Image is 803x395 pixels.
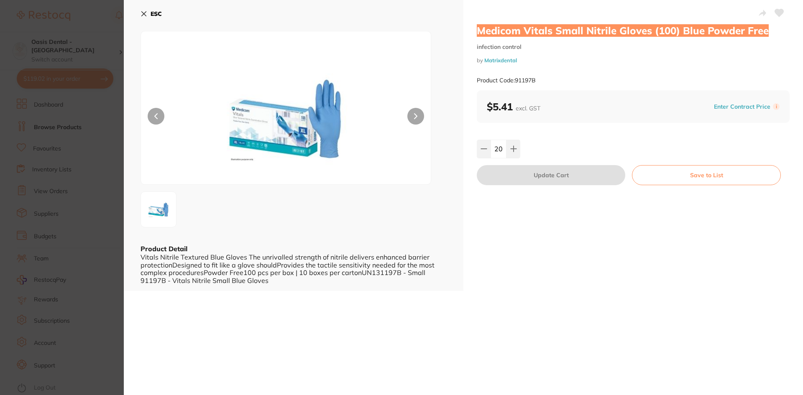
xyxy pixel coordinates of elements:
span: excl. GST [516,104,540,112]
label: i [773,103,780,110]
b: Product Detail [141,245,187,253]
button: ESC [141,7,162,21]
small: Product Code: 91197B [477,77,536,84]
b: ESC [151,10,162,18]
button: Update Cart [477,165,625,185]
img: MzAweDMwMC5qcGc [143,194,174,224]
div: Vitals Nitrile Textured Blue Gloves The unrivalled strength of nitrile delivers enhanced barrier ... [141,253,447,284]
h2: Medicom Vitals Small Nitrile Gloves (100) Blue Powder Free [477,24,790,37]
a: Matrixdental [484,57,517,64]
button: Enter Contract Price [711,103,773,111]
button: Save to List [632,165,781,185]
small: infection control [477,43,790,51]
b: $5.41 [487,100,540,113]
small: by [477,57,790,64]
img: MzAweDMwMC5qcGc [199,52,373,184]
